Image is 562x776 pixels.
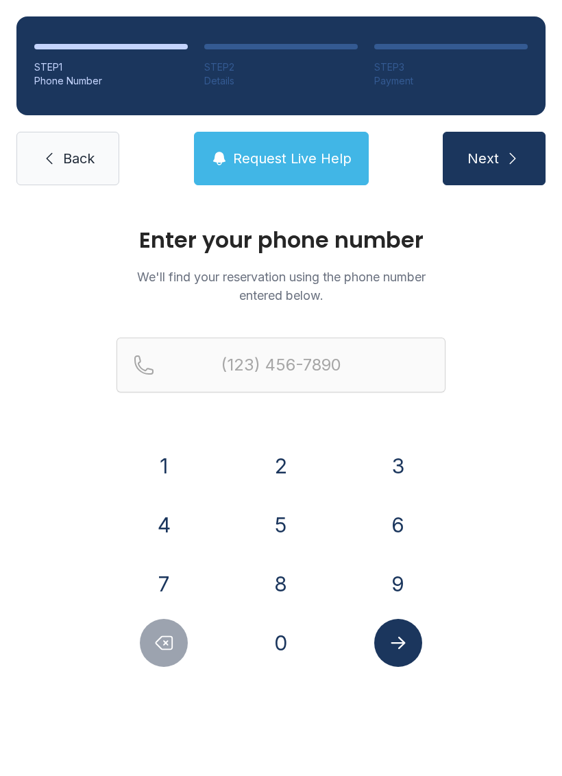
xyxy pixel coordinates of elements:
[374,60,528,74] div: STEP 3
[117,229,445,251] h1: Enter your phone number
[117,338,445,392] input: Reservation phone number
[257,501,305,549] button: 5
[140,501,188,549] button: 4
[257,442,305,490] button: 2
[374,560,422,608] button: 9
[257,560,305,608] button: 8
[374,619,422,667] button: Submit lookup form
[374,74,528,88] div: Payment
[34,74,188,88] div: Phone Number
[204,60,358,74] div: STEP 2
[140,442,188,490] button: 1
[374,501,422,549] button: 6
[140,560,188,608] button: 7
[374,442,422,490] button: 3
[233,149,352,168] span: Request Live Help
[34,60,188,74] div: STEP 1
[63,149,95,168] span: Back
[467,149,499,168] span: Next
[140,619,188,667] button: Delete number
[204,74,358,88] div: Details
[117,268,445,305] p: We'll find your reservation using the phone number entered below.
[257,619,305,667] button: 0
